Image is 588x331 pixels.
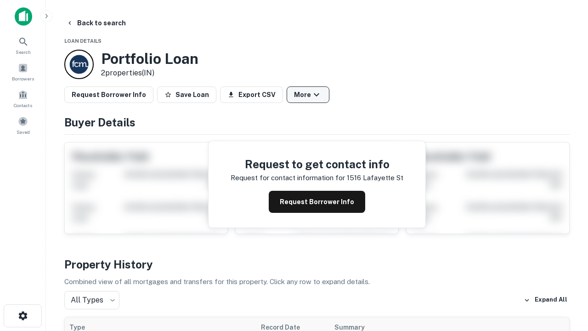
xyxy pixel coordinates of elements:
h4: Property History [64,256,570,273]
span: Contacts [14,102,32,109]
h4: Request to get contact info [231,156,403,172]
p: 2 properties (IN) [101,68,198,79]
a: Contacts [3,86,43,111]
button: Expand All [521,293,570,307]
a: Borrowers [3,59,43,84]
button: More [287,86,329,103]
div: All Types [64,291,119,309]
p: Request for contact information for [231,172,345,183]
button: Request Borrower Info [64,86,153,103]
a: Saved [3,113,43,137]
p: 1516 lafayette st [347,172,403,183]
span: Loan Details [64,38,102,44]
span: Borrowers [12,75,34,82]
span: Saved [17,128,30,136]
h4: Buyer Details [64,114,570,131]
span: Search [16,48,31,56]
button: Save Loan [157,86,216,103]
img: capitalize-icon.png [15,7,32,26]
button: Back to search [62,15,130,31]
button: Request Borrower Info [269,191,365,213]
a: Search [3,33,43,57]
iframe: Chat Widget [542,228,588,272]
button: Export CSV [220,86,283,103]
h3: Portfolio Loan [101,50,198,68]
p: Combined view of all mortgages and transfers for this property. Click any row to expand details. [64,276,570,287]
